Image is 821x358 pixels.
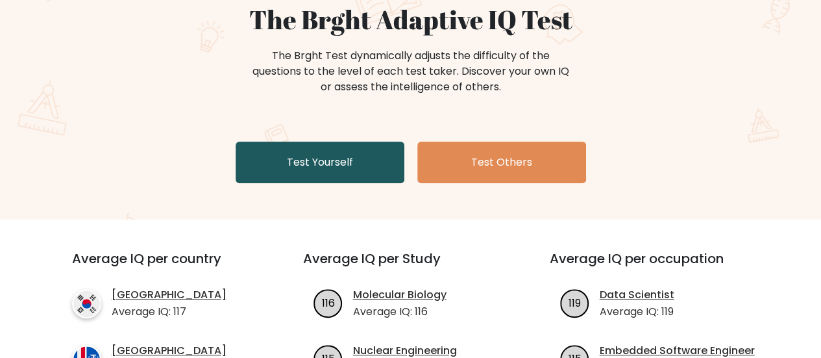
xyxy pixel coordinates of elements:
[303,251,519,282] h3: Average IQ per Study
[600,287,674,303] a: Data Scientist
[72,289,101,318] img: country
[600,304,674,320] p: Average IQ: 119
[321,295,334,310] text: 116
[112,287,227,303] a: [GEOGRAPHIC_DATA]
[112,304,227,320] p: Average IQ: 117
[569,295,581,310] text: 119
[249,48,573,95] div: The Brght Test dynamically adjusts the difficulty of the questions to the level of each test take...
[550,251,765,282] h3: Average IQ per occupation
[417,142,586,183] a: Test Others
[353,287,447,303] a: Molecular Biology
[72,251,256,282] h3: Average IQ per country
[236,142,404,183] a: Test Yourself
[94,4,728,35] h1: The Brght Adaptive IQ Test
[353,304,447,320] p: Average IQ: 116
